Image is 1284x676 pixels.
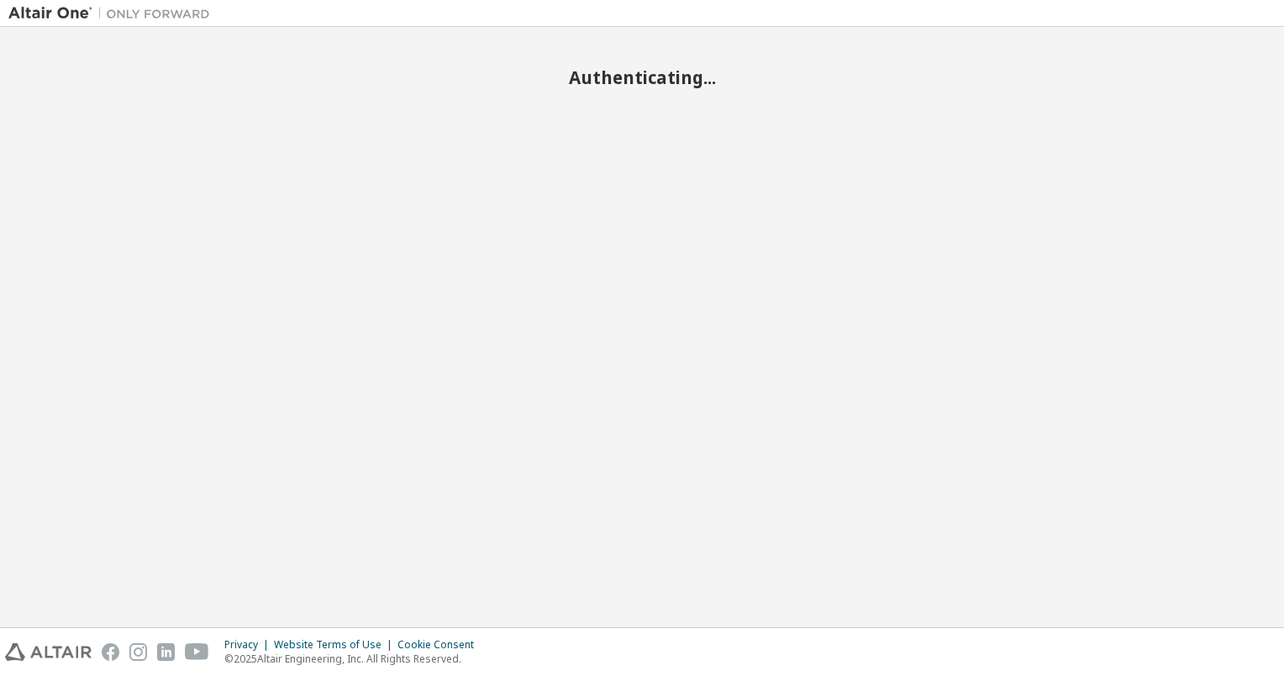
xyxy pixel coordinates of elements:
[129,643,147,661] img: instagram.svg
[8,66,1276,88] h2: Authenticating...
[8,5,218,22] img: Altair One
[224,638,274,652] div: Privacy
[185,643,209,661] img: youtube.svg
[224,652,484,666] p: © 2025 Altair Engineering, Inc. All Rights Reserved.
[397,638,484,652] div: Cookie Consent
[274,638,397,652] div: Website Terms of Use
[157,643,175,661] img: linkedin.svg
[5,643,92,661] img: altair_logo.svg
[102,643,119,661] img: facebook.svg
